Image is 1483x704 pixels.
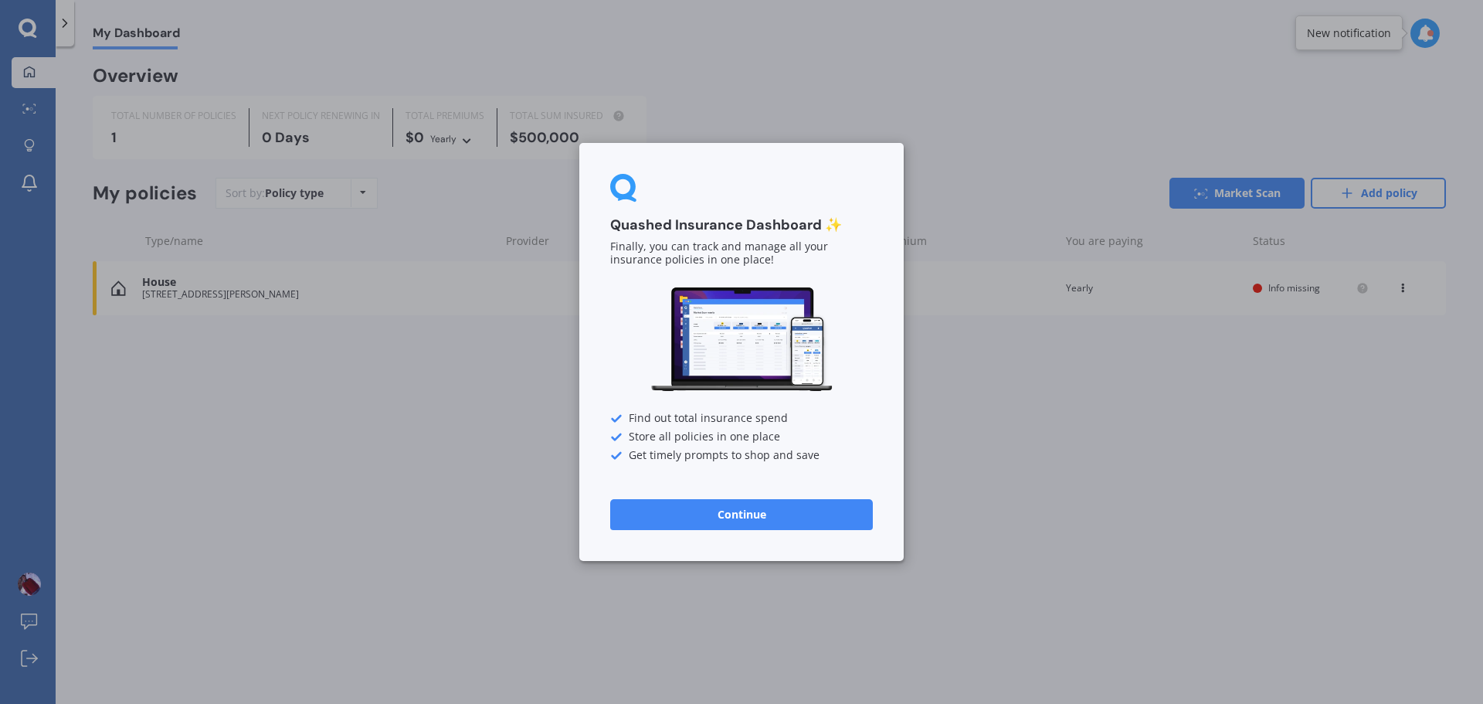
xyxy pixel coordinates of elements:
[610,450,873,462] div: Get timely prompts to shop and save
[610,431,873,444] div: Store all policies in one place
[610,499,873,530] button: Continue
[610,216,873,234] h3: Quashed Insurance Dashboard ✨
[610,413,873,425] div: Find out total insurance spend
[649,285,834,394] img: Dashboard
[610,241,873,267] p: Finally, you can track and manage all your insurance policies in one place!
